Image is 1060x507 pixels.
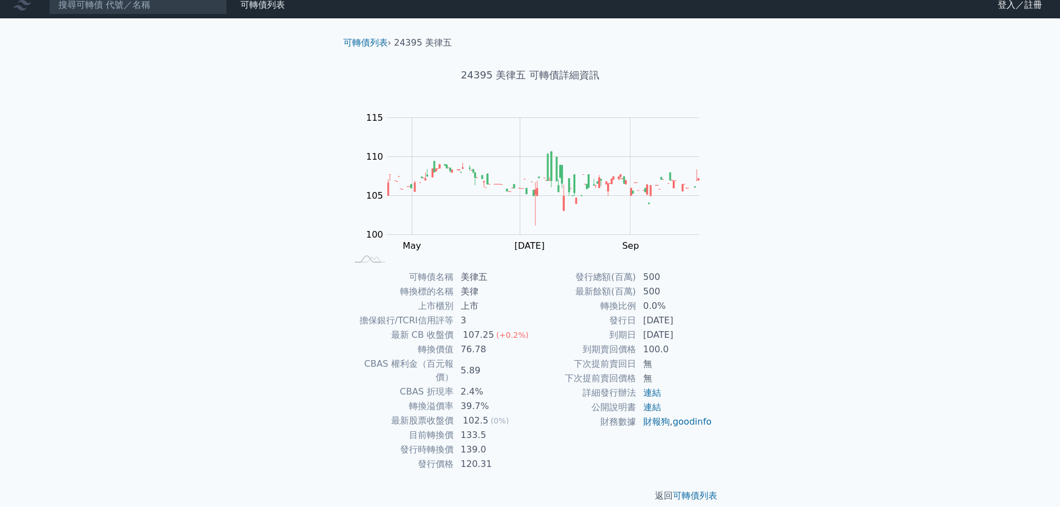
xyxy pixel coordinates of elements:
[454,399,530,414] td: 39.7%
[334,489,726,503] p: 返回
[360,112,716,251] g: Chart
[530,357,637,371] td: 下次提前賣回日
[348,399,454,414] td: 轉換溢價率
[454,357,530,385] td: 5.89
[530,342,637,357] td: 到期賣回價格
[454,428,530,442] td: 133.5
[334,67,726,83] h1: 24395 美律五 可轉債詳細資訊
[348,270,454,284] td: 可轉債名稱
[366,151,383,162] tspan: 110
[454,442,530,457] td: 139.0
[530,371,637,386] td: 下次提前賣回價格
[348,414,454,428] td: 最新股票收盤價
[454,385,530,399] td: 2.4%
[348,457,454,471] td: 發行價格
[454,457,530,471] td: 120.31
[454,342,530,357] td: 76.78
[348,342,454,357] td: 轉換價值
[530,270,637,284] td: 發行總額(百萬)
[643,387,661,398] a: 連結
[643,416,670,427] a: 財報狗
[366,112,383,123] tspan: 115
[454,313,530,328] td: 3
[403,240,421,251] tspan: May
[637,357,713,371] td: 無
[348,357,454,385] td: CBAS 權利金（百元報價）
[348,385,454,399] td: CBAS 折現率
[348,284,454,299] td: 轉換標的名稱
[348,442,454,457] td: 發行時轉換價
[530,386,637,400] td: 詳細發行辦法
[637,342,713,357] td: 100.0
[1004,454,1060,507] iframe: Chat Widget
[394,36,452,50] li: 24395 美律五
[637,371,713,386] td: 無
[343,37,388,48] a: 可轉債列表
[348,428,454,442] td: 目前轉換價
[515,240,545,251] tspan: [DATE]
[637,328,713,342] td: [DATE]
[530,328,637,342] td: 到期日
[637,415,713,429] td: ,
[454,299,530,313] td: 上市
[530,313,637,328] td: 發行日
[348,299,454,313] td: 上市櫃別
[496,331,529,339] span: (+0.2%)
[387,151,699,225] g: Series
[530,299,637,313] td: 轉換比例
[454,284,530,299] td: 美律
[643,402,661,412] a: 連結
[366,229,383,240] tspan: 100
[622,240,639,251] tspan: Sep
[673,490,717,501] a: 可轉債列表
[343,36,391,50] li: ›
[461,414,491,427] div: 102.5
[530,415,637,429] td: 財務數據
[637,313,713,328] td: [DATE]
[637,270,713,284] td: 500
[454,270,530,284] td: 美律五
[366,190,383,201] tspan: 105
[637,284,713,299] td: 500
[491,416,509,425] span: (0%)
[348,313,454,328] td: 擔保銀行/TCRI信用評等
[530,284,637,299] td: 最新餘額(百萬)
[637,299,713,313] td: 0.0%
[530,400,637,415] td: 公開說明書
[673,416,712,427] a: goodinfo
[1004,454,1060,507] div: 聊天小工具
[348,328,454,342] td: 最新 CB 收盤價
[461,328,496,342] div: 107.25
